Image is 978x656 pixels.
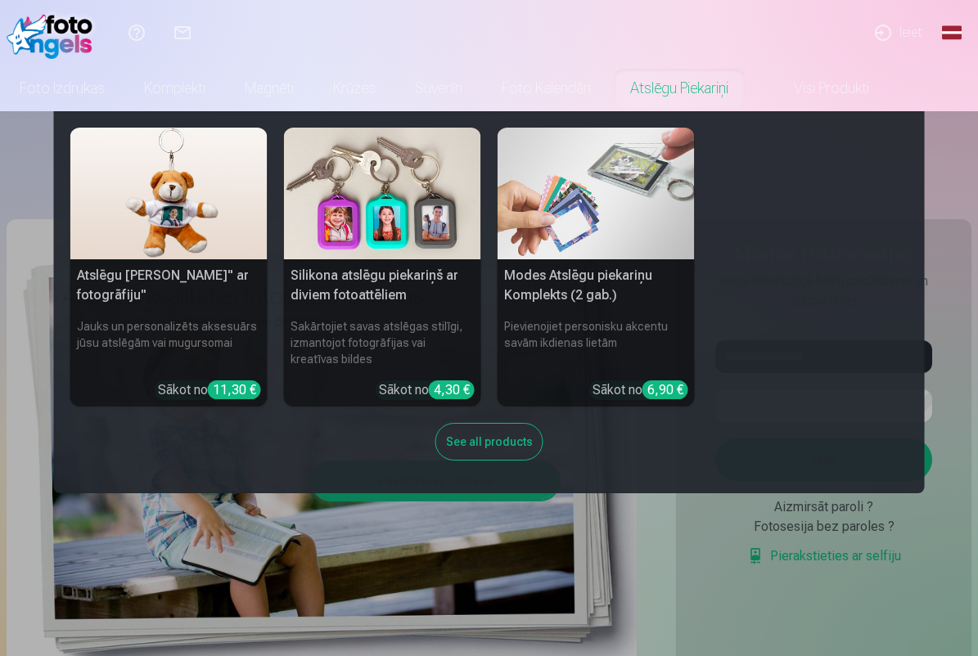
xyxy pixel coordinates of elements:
a: Suvenīri [395,65,482,111]
img: Silikona atslēgu piekariņš ar diviem fotoattēliem [284,128,481,259]
div: See all products [435,423,543,461]
a: Krūzes [313,65,395,111]
h6: Pievienojiet personisku akcentu savām ikdienas lietām [498,312,695,374]
h5: Silikona atslēgu piekariņš ar diviem fotoattēliem [284,259,481,312]
div: 11,30 € [208,380,261,399]
img: Atslēgu piekariņš Lācītis" ar fotogrāfiju" [70,128,268,259]
a: Visi produkti [748,65,889,111]
div: 6,90 € [642,380,688,399]
a: Magnēti [225,65,313,111]
a: Komplekti [124,65,225,111]
img: /fa1 [7,7,101,59]
a: See all products [435,432,543,449]
div: Sākot no [158,380,261,400]
div: Sākot no [379,380,475,400]
h5: Atslēgu [PERSON_NAME]" ar fotogrāfiju" [70,259,268,312]
a: Atslēgu piekariņš Lācītis" ar fotogrāfiju"Atslēgu [PERSON_NAME]" ar fotogrāfiju"Jauks un personal... [70,128,268,407]
a: Atslēgu piekariņi [611,65,748,111]
img: Modes Atslēgu piekariņu Komplekts (2 gab.) [498,128,695,259]
div: Sākot no [593,380,688,400]
h6: Sakārtojiet savas atslēgas stilīgi, izmantojot fotogrāfijas vai kreatīvas bildes [284,312,481,374]
a: Modes Atslēgu piekariņu Komplekts (2 gab.)Modes Atslēgu piekariņu Komplekts (2 gab.)Pievienojiet ... [498,128,695,407]
h5: Modes Atslēgu piekariņu Komplekts (2 gab.) [498,259,695,312]
a: Foto kalendāri [482,65,611,111]
a: Silikona atslēgu piekariņš ar diviem fotoattēliemSilikona atslēgu piekariņš ar diviem fotoattēlie... [284,128,481,407]
div: 4,30 € [429,380,475,399]
h6: Jauks un personalizēts aksesuārs jūsu atslēgām vai mugursomai [70,312,268,374]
